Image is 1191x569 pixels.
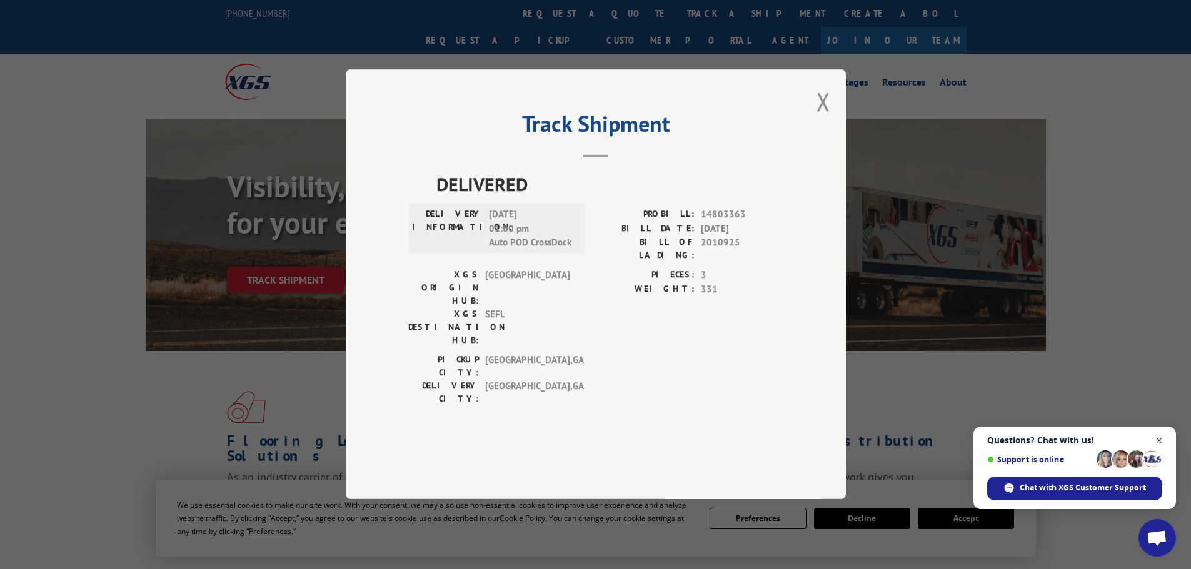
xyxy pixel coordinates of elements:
[408,308,479,347] label: XGS DESTINATION HUB:
[408,380,479,406] label: DELIVERY CITY:
[987,477,1162,500] div: Chat with XGS Customer Support
[408,115,783,139] h2: Track Shipment
[485,308,570,347] span: SEFL
[596,269,695,283] label: PIECES:
[987,455,1092,464] span: Support is online
[987,435,1162,445] span: Questions? Chat with us!
[436,171,783,199] span: DELIVERED
[596,222,695,236] label: BILL DATE:
[817,85,830,118] button: Close modal
[485,380,570,406] span: [GEOGRAPHIC_DATA] , GA
[701,208,783,222] span: 14803363
[1138,519,1176,557] div: Open chat
[701,282,783,297] span: 331
[489,208,573,250] span: [DATE] 01:00 pm Auto POD CrossDock
[408,354,479,380] label: PICKUP CITY:
[412,208,483,250] label: DELIVERY INFORMATION:
[701,236,783,262] span: 2010925
[408,269,479,308] label: XGS ORIGIN HUB:
[596,208,695,222] label: PROBILL:
[596,236,695,262] label: BILL OF LADING:
[596,282,695,297] label: WEIGHT:
[701,222,783,236] span: [DATE]
[1020,482,1146,493] span: Chat with XGS Customer Support
[485,269,570,308] span: [GEOGRAPHIC_DATA]
[701,269,783,283] span: 3
[1152,433,1167,448] span: Close chat
[485,354,570,380] span: [GEOGRAPHIC_DATA] , GA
